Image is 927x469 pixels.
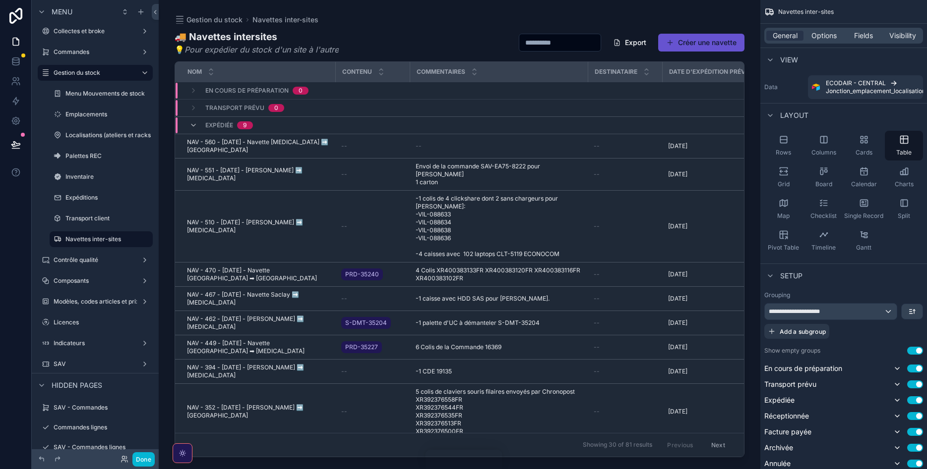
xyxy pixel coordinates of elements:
[416,295,550,303] span: -1 caisse avec HDD SAS pour [PERSON_NAME].
[187,138,329,154] a: NAV - 560 - [DATE] - Navette [MEDICAL_DATA] ➡️ [GEOGRAPHIC_DATA]
[764,83,804,91] label: Data
[845,226,883,256] button: Gantt
[416,343,501,351] span: 6 Colis de la Commande 16369
[854,31,873,41] span: Fields
[668,343,687,351] span: [DATE]
[341,367,404,375] a: --
[243,121,247,129] div: 9
[764,291,790,299] label: Grouping
[54,277,137,285] label: Composants
[856,244,871,252] span: Gantt
[54,339,137,347] label: Indicateurs
[175,30,339,44] h1: 🚚 Navettes intersites
[52,380,102,390] span: Hidden pages
[764,347,820,355] label: Show empty groups
[668,270,766,278] a: [DATE]
[417,68,465,76] span: Commentaires
[764,379,816,389] span: Transport prévu
[341,266,404,282] a: PRD-35240
[777,212,790,220] span: Map
[776,149,791,156] span: Rows
[38,252,153,268] a: Contrôle qualité
[812,83,820,91] img: Airtable Logo
[50,231,153,247] a: Navettes inter-sites
[778,180,790,188] span: Grid
[187,266,329,282] a: NAV - 470 - [DATE] - Navette [GEOGRAPHIC_DATA] ➡ [GEOGRAPHIC_DATA]
[668,222,687,230] span: [DATE]
[341,142,404,150] a: --
[54,360,137,368] label: SAV
[38,314,153,330] a: Licences
[50,86,153,102] a: Menu Mouvements de stock
[416,162,582,186] span: Envoi de la commande SAV-EA75-8222 pour [PERSON_NAME] 1 carton
[668,170,687,178] span: [DATE]
[668,319,766,327] a: [DATE]
[252,15,318,25] a: Navettes inter-sites
[594,295,600,303] span: --
[341,170,404,178] a: --
[889,31,916,41] span: Visibility
[764,324,829,339] button: Add a subgroup
[668,367,766,375] a: [DATE]
[668,295,687,303] span: [DATE]
[594,222,656,230] a: --
[205,121,233,129] span: Expédiée
[187,68,202,76] span: Nom
[50,148,153,164] a: Palettes REC
[38,419,153,435] a: Commandes lignes
[416,319,540,327] span: -1 palette d'UC à démanteler S-DMT-35204
[50,210,153,226] a: Transport client
[826,87,926,95] span: Jonction_emplacement_localisation
[54,69,133,77] label: Gestion du stock
[704,437,732,453] button: Next
[205,87,289,95] span: En cours de préparation
[594,295,656,303] a: --
[65,90,151,98] label: Menu Mouvements de stock
[669,68,753,76] span: Date d'expédition prévue
[773,31,798,41] span: General
[416,367,452,375] span: -1 CDE 19135
[341,367,347,375] span: --
[668,142,687,150] span: [DATE]
[416,295,582,303] a: -1 caisse avec HDD SAS pour [PERSON_NAME].
[341,408,404,416] a: --
[416,367,582,375] a: -1 CDE 19135
[668,270,687,278] span: [DATE]
[668,170,766,178] a: [DATE]
[885,162,923,192] button: Charts
[764,364,842,373] span: En cours de préparation
[341,295,347,303] span: --
[187,315,329,331] a: NAV - 462 - [DATE] - [PERSON_NAME] ➡️ [MEDICAL_DATA]
[594,222,600,230] span: --
[50,106,153,122] a: Emplacements
[187,166,329,182] a: NAV - 551 - [DATE] - [PERSON_NAME] ➡️ [MEDICAL_DATA]
[668,142,766,150] a: [DATE]
[416,266,582,282] a: 4 Colis XR400383133FR XR400383120FR XR400383116FR XR400383102FR
[38,335,153,351] a: Indicateurs
[780,271,803,281] span: Setup
[764,395,795,405] span: Expédiée
[764,226,803,256] button: Pivot Table
[811,149,836,156] span: Columns
[54,404,151,412] label: SAV - Commandes
[811,244,836,252] span: Timeline
[65,131,153,139] label: Localisations (ateliers et racks)
[768,244,799,252] span: Pivot Table
[175,44,339,55] span: 💡
[594,367,656,375] a: --
[583,441,652,449] span: Showing 30 of 81 results
[187,218,329,234] span: NAV - 510 - [DATE] - [PERSON_NAME] ➡️ [MEDICAL_DATA]
[132,452,155,467] button: Done
[345,319,387,327] span: S-DMT-35204
[895,180,914,188] span: Charts
[764,131,803,160] button: Rows
[594,170,600,178] span: --
[594,408,600,416] span: --
[187,291,329,307] span: NAV - 467 - [DATE] - Navette Saclay ➡️ [MEDICAL_DATA]
[187,404,329,419] a: NAV - 352 - [DATE] - [PERSON_NAME] ➡️ [GEOGRAPHIC_DATA]
[341,222,347,230] span: --
[658,34,744,52] button: Créer une navette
